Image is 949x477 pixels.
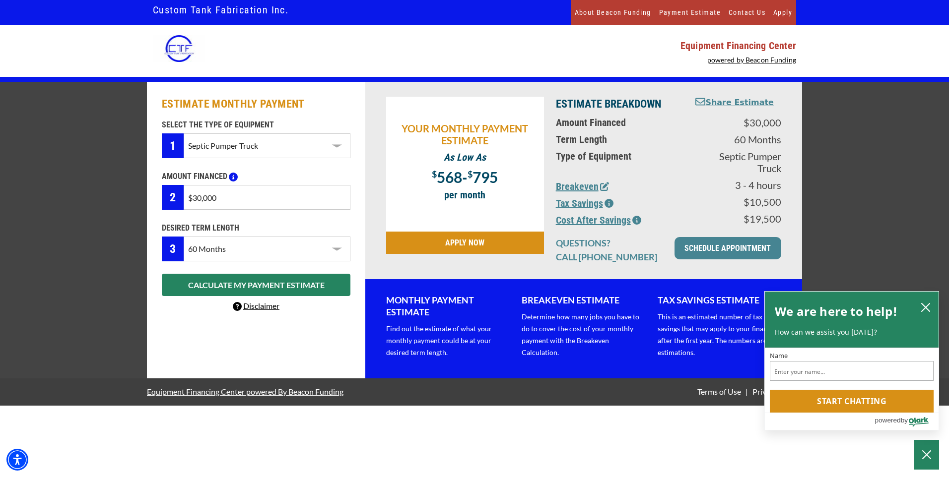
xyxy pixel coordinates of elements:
[556,196,613,211] button: Tax Savings
[386,232,544,254] a: APPLY NOW
[556,150,682,162] p: Type of Equipment
[6,449,28,471] div: Accessibility Menu
[556,133,682,145] p: Term Length
[914,440,939,470] button: Close Chatbox
[556,97,682,112] p: ESTIMATE BREAKDOWN
[480,40,796,52] p: Equipment Financing Center
[875,414,900,426] span: powered
[694,196,781,208] p: $10,500
[391,122,539,146] p: YOUR MONTHLY PAYMENT ESTIMATE
[162,274,350,296] button: CALCULATE MY PAYMENT ESTIMATE
[901,414,908,426] span: by
[695,97,774,109] button: Share Estimate
[162,119,350,131] p: SELECT THE TYPE OF EQUIPMENT
[147,379,343,404] a: Equipment Financing Center powered By Beacon Funding - open in a new tab
[875,413,939,430] a: Powered by Olark - open in a new tab
[556,237,663,249] p: QUESTIONS?
[694,133,781,145] p: 60 Months
[556,179,609,194] button: Breakeven
[162,133,184,158] div: 1
[764,291,939,431] div: olark chatbox
[162,222,350,234] p: DESIRED TERM LENGTH
[162,185,184,210] div: 2
[162,171,350,182] p: AMOUNT FINANCED
[918,300,934,314] button: close chatbox
[694,117,781,128] p: $30,000
[658,294,781,306] p: TAX SAVINGS ESTIMATE
[770,361,934,381] input: Name
[658,311,781,358] p: This is an estimated number of tax savings that may apply to your financing after the first year....
[522,294,645,306] p: BREAKEVEN ESTIMATE
[391,189,539,201] p: per month
[707,56,797,64] a: powered by Beacon Funding - open in a new tab
[556,251,663,263] p: CALL [PHONE_NUMBER]
[386,294,510,318] p: MONTHLY PAYMENT ESTIMATE
[694,213,781,225] p: $19,500
[770,353,934,359] label: Name
[473,168,498,186] span: 795
[675,237,781,259] a: SCHEDULE APPOINTMENT
[386,323,510,358] p: Find out the estimate of what your monthly payment could be at your desired term length.
[162,97,350,112] h2: ESTIMATE MONTHLY PAYMENT
[522,311,645,358] p: Determine how many jobs you have to do to cover the cost of your monthly payment with the Breakev...
[432,169,437,179] span: $
[746,387,748,396] span: |
[695,387,743,396] a: Terms of Use - open in a new tab
[775,301,897,321] h2: We are here to help!
[468,169,473,179] span: $
[775,327,929,337] p: How can we assist you [DATE]?
[694,179,781,191] p: 3 - 4 hours
[694,150,781,174] p: Septic Pumper Truck
[162,237,184,261] div: 3
[437,168,462,186] span: 568
[153,1,288,18] a: Custom Tank Fabrication Inc.
[391,168,539,184] p: -
[153,35,205,62] img: logo
[233,301,279,310] a: Disclaimer
[391,151,539,163] p: As Low As
[184,185,350,210] input: $
[770,390,934,413] button: Start chatting
[556,117,682,128] p: Amount Financed
[750,387,802,396] a: Privacy Policy - open in a new tab
[556,213,641,228] button: Cost After Savings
